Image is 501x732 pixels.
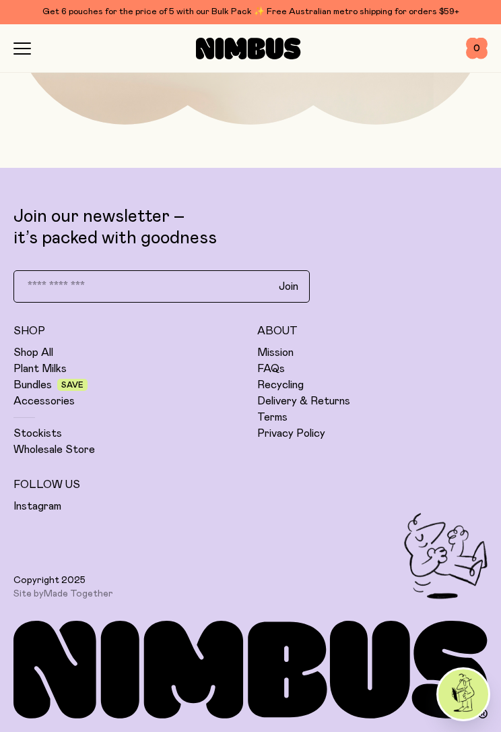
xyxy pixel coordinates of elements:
[257,394,350,408] a: Delivery & Returns
[13,588,113,599] span: Site by
[13,362,67,375] a: Plant Milks
[257,427,325,440] a: Privacy Policy
[13,427,62,440] a: Stockists
[13,324,244,338] h5: Shop
[268,276,309,297] button: Join
[13,478,244,491] h5: Follow Us
[279,280,298,293] span: Join
[257,324,488,338] h5: About
[13,575,86,586] span: Copyright 2025
[13,378,52,392] a: Bundles
[61,381,83,389] span: Save
[438,669,488,719] img: agent
[13,394,75,408] a: Accessories
[44,589,113,599] a: Made Together
[13,5,488,19] div: Get 6 pouches for the price of 5 with our Bulk Pack ✨ Free Australian metro shipping for orders $59+
[13,499,61,513] a: Instagram
[13,206,488,249] p: Join our newsletter – it’s packed with goodness
[257,410,288,424] a: Terms
[257,378,304,392] a: Recycling
[257,362,285,375] a: FAQs
[13,346,53,359] a: Shop All
[257,346,294,359] a: Mission
[13,443,95,456] a: Wholesale Store
[466,38,488,59] button: 0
